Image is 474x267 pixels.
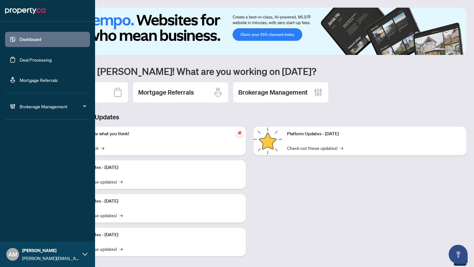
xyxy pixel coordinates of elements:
span: → [119,178,123,185]
h3: Brokerage & Industry Updates [33,113,466,122]
span: [PERSON_NAME] [22,247,79,254]
img: Platform Updates - June 23, 2025 [253,127,282,155]
span: → [119,245,123,252]
p: Platform Updates - [DATE] [287,130,461,137]
p: Platform Updates - [DATE] [67,231,241,238]
p: We want to hear what you think! [67,130,241,137]
button: 3 [452,49,455,51]
span: Brokerage Management [20,103,86,110]
button: 2 [447,49,450,51]
h2: Brokerage Management [238,88,308,97]
h2: Mortgage Referrals [138,88,194,97]
p: Platform Updates - [DATE] [67,198,241,205]
img: logo [5,6,45,16]
span: → [340,144,343,151]
h1: Welcome back [PERSON_NAME]! What are you working on [DATE]? [33,65,466,77]
button: 1 [435,49,445,51]
a: Mortgage Referrals [20,77,58,83]
span: → [101,144,104,151]
img: Slide 0 [33,8,466,55]
span: AM [8,250,17,259]
a: Check out these updates!→ [287,144,343,151]
span: → [119,212,123,219]
span: [PERSON_NAME][EMAIL_ADDRESS][DOMAIN_NAME] [22,255,79,262]
a: Deal Processing [20,57,52,63]
span: pushpin [236,129,243,137]
p: Platform Updates - [DATE] [67,164,241,171]
a: Dashboard [20,37,41,42]
button: 4 [458,49,460,51]
button: Open asap [449,245,468,264]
